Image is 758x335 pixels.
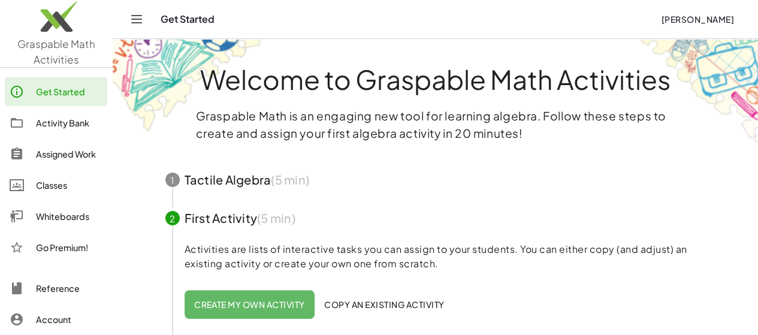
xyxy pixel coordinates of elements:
div: Get Started [36,84,102,99]
button: [PERSON_NAME] [651,8,744,30]
div: Account [36,312,102,327]
div: 2 [165,211,180,225]
p: Activities are lists of interactive tasks you can assign to your students. You can either copy (a... [185,242,706,271]
div: Assigned Work [36,147,102,161]
a: Get Started [5,77,107,106]
span: Create my own activity [194,299,305,310]
p: Graspable Math is an engaging new tool for learning algebra. Follow these steps to create and ass... [196,107,675,142]
h1: Welcome to Graspable Math Activities [143,65,728,93]
div: Reference [36,281,102,295]
div: 1 [165,173,180,187]
a: Classes [5,171,107,200]
button: 1Tactile Algebra(5 min) [151,161,720,199]
a: Activity Bank [5,108,107,137]
a: Whiteboards [5,202,107,231]
div: Classes [36,178,102,192]
div: Whiteboards [36,209,102,224]
button: Create my own activity [185,290,315,319]
img: get-started-bg-ul-Ceg4j33I.png [113,38,262,133]
button: Copy an existing activity [315,290,454,319]
span: Copy an existing activity [324,299,445,310]
span: [PERSON_NAME] [661,14,734,25]
a: Reference [5,274,107,303]
div: Go Premium! [36,240,102,255]
a: Account [5,305,107,334]
a: Assigned Work [5,140,107,168]
div: Activity Bank [36,116,102,130]
button: 2First Activity(5 min) [151,199,720,237]
button: Toggle navigation [127,10,146,29]
span: Graspable Math Activities [17,37,95,66]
